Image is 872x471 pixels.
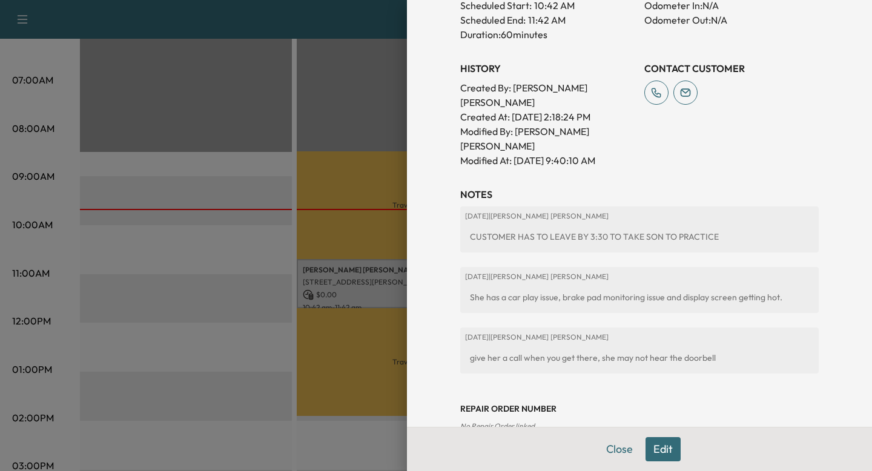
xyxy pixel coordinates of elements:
[646,437,681,461] button: Edit
[460,187,819,202] h3: NOTES
[465,272,814,282] p: [DATE] | [PERSON_NAME] [PERSON_NAME]
[644,61,819,76] h3: CONTACT CUSTOMER
[465,226,814,248] div: CUSTOMER HAS TO LEAVE BY 3:30 TO TAKE SON TO PRACTICE
[528,13,566,27] p: 11:42 AM
[460,110,635,124] p: Created At : [DATE] 2:18:24 PM
[460,81,635,110] p: Created By : [PERSON_NAME] [PERSON_NAME]
[465,211,814,221] p: [DATE] | [PERSON_NAME] [PERSON_NAME]
[460,421,535,430] span: No Repair Order linked
[598,437,641,461] button: Close
[460,27,635,42] p: Duration: 60 minutes
[460,13,526,27] p: Scheduled End:
[460,153,635,168] p: Modified At : [DATE] 9:40:10 AM
[465,286,814,308] div: She has a car play issue, brake pad monitoring issue and display screen getting hot.
[460,403,819,415] h3: Repair Order number
[460,124,635,153] p: Modified By : [PERSON_NAME] [PERSON_NAME]
[460,61,635,76] h3: History
[644,13,819,27] p: Odometer Out: N/A
[465,332,814,342] p: [DATE] | [PERSON_NAME] [PERSON_NAME]
[465,347,814,369] div: give her a call when you get there, she may not hear the doorbell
